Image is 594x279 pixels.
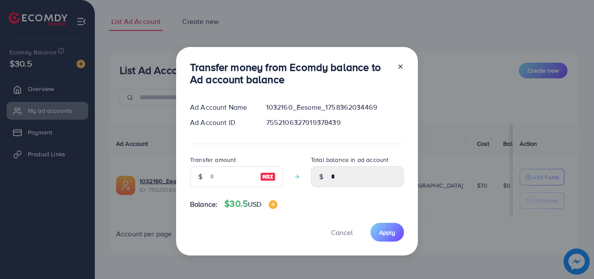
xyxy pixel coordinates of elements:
[320,223,364,242] button: Cancel
[183,102,259,112] div: Ad Account Name
[331,228,353,237] span: Cancel
[190,155,236,164] label: Transfer amount
[248,199,261,209] span: USD
[260,171,276,182] img: image
[190,199,217,209] span: Balance:
[269,200,277,209] img: image
[259,118,411,128] div: 7552106327919378439
[370,223,404,242] button: Apply
[311,155,388,164] label: Total balance in ad account
[183,118,259,128] div: Ad Account ID
[259,102,411,112] div: 1032160_Eesome_1758362034469
[379,228,395,237] span: Apply
[224,198,277,209] h4: $30.5
[190,61,390,86] h3: Transfer money from Ecomdy balance to Ad account balance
